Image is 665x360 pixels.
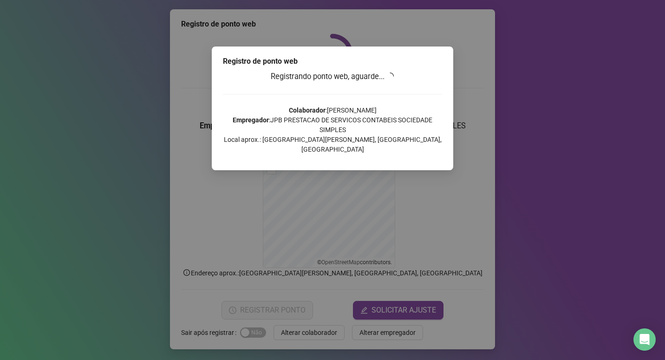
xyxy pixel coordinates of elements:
div: Registro de ponto web [223,56,442,67]
div: Open Intercom Messenger [633,328,656,351]
span: loading [386,73,394,80]
p: : [PERSON_NAME] : JPB PRESTACAO DE SERVICOS CONTABEIS SOCIEDADE SIMPLES Local aprox.: [GEOGRAPHIC... [223,106,442,154]
strong: Empregador [233,116,269,124]
strong: Colaborador [289,107,326,114]
h3: Registrando ponto web, aguarde... [223,71,442,83]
